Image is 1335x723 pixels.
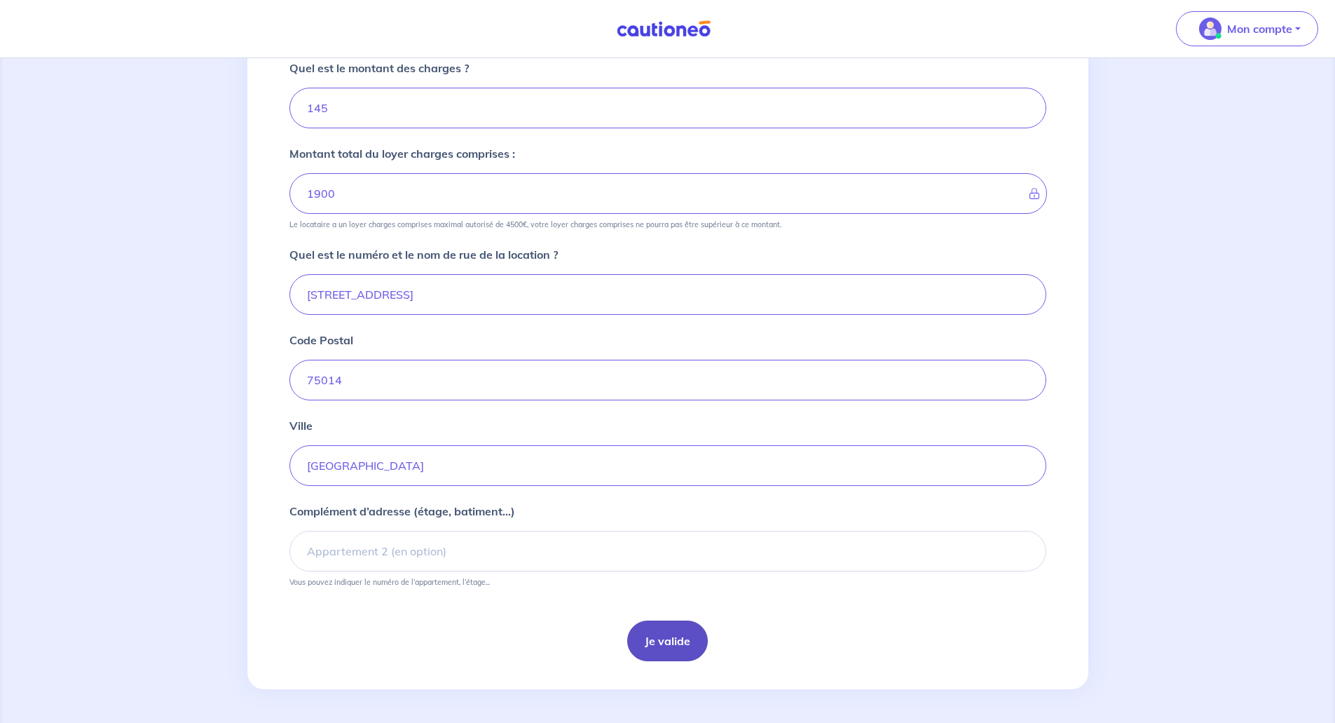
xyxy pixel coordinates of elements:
p: Code Postal [289,332,353,349]
img: Cautioneo [611,20,716,38]
p: Montant total du loyer charges comprises : [289,145,515,162]
input: Ex: Lille [289,445,1046,486]
p: Ville [289,417,313,434]
p: Quel est le numéro et le nom de rue de la location ? [289,246,558,263]
button: illu_account_valid_menu.svgMon compte [1176,11,1318,46]
p: Complément d’adresse (étage, batiment...) [289,503,515,520]
input: Ex: 165 avenue de Bretagne [289,274,1046,315]
p: Le locataire a un loyer charges comprises maximal autorisé de 4500€, votre loyer charges comprise... [289,219,781,229]
img: illu_account_valid_menu.svg [1199,18,1221,40]
button: Je valide [627,621,708,661]
p: Quel est le montant des charges ? [289,60,469,76]
input: Appartement 2 (en option) [289,531,1046,572]
p: Vous pouvez indiquer le numéro de l’appartement, l’étage... [289,577,490,587]
p: Mon compte [1227,20,1292,37]
input: Ex: 59000 [289,360,1046,400]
